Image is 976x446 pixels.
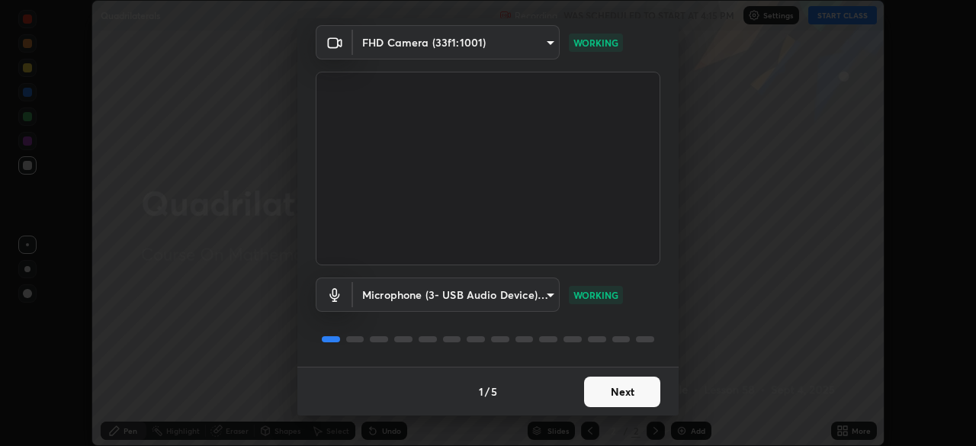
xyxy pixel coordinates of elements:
p: WORKING [573,36,618,50]
p: WORKING [573,288,618,302]
div: FHD Camera (33f1:1001) [353,25,560,59]
button: Next [584,377,660,407]
h4: 1 [479,383,483,399]
div: FHD Camera (33f1:1001) [353,278,560,312]
h4: 5 [491,383,497,399]
h4: / [485,383,490,399]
